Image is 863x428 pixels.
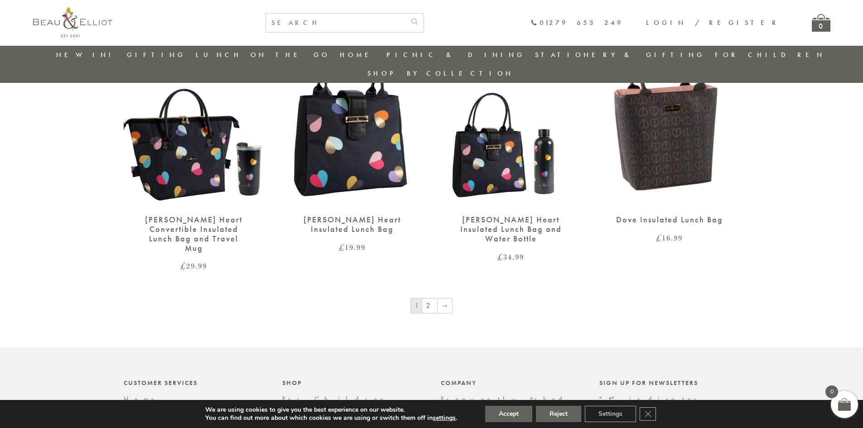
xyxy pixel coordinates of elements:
[180,260,207,271] bdi: 29.99
[535,50,705,59] a: Stationery & Gifting
[457,215,565,243] div: [PERSON_NAME] Heart Insulated Lunch Bag and Water Bottle
[599,379,740,386] div: Sign up for newsletters
[205,406,457,414] p: We are using cookies to give you the best experience on our website.
[825,385,838,398] span: 0
[599,395,740,412] p: " " indicates required fields
[441,394,568,412] a: Frequently Asked Questions
[715,50,825,59] a: For Children
[340,50,376,59] a: Home
[367,69,514,78] a: Shop by collection
[124,25,264,206] img: Emily Heart Convertible Lunch Bag and Travel Mug
[124,25,264,270] a: Emily Heart Convertible Lunch Bag and Travel Mug [PERSON_NAME] Heart Convertible Insulated Lunch ...
[441,379,581,386] div: Company
[599,25,739,206] img: Dove Insulated Lunch Bag
[386,50,525,59] a: Picnic & Dining
[497,251,524,262] bdi: 34.99
[180,260,186,271] span: £
[298,215,407,234] div: [PERSON_NAME] Heart Insulated Lunch Bag
[497,251,503,262] span: £
[140,215,248,253] div: [PERSON_NAME] Heart Convertible Insulated Lunch Bag and Travel Mug
[205,414,457,422] p: You can find out more about which cookies we are using or switch them off in .
[656,232,683,243] bdi: 16.99
[656,232,662,243] span: £
[433,414,456,422] button: settings
[33,7,112,37] img: logo
[282,394,391,404] a: For Children
[536,406,581,422] button: Reject
[646,18,780,27] a: Login / Register
[282,25,423,206] img: Emily Heart Insulated Lunch Bag
[124,394,157,404] a: Home
[441,25,581,260] a: Emily Heart Insulated Lunch Bag and Water Bottle [PERSON_NAME] Heart Insulated Lunch Bag and Wate...
[127,50,186,59] a: Gifting
[441,25,581,206] img: Emily Heart Insulated Lunch Bag and Water Bottle
[422,298,437,313] a: Page 2
[585,406,636,422] button: Settings
[282,25,423,251] a: Emily Heart Insulated Lunch Bag [PERSON_NAME] Heart Insulated Lunch Bag £19.99
[485,406,532,422] button: Accept
[266,14,405,32] input: SEARCH
[196,50,330,59] a: Lunch On The Go
[530,19,623,27] a: 01279 653 249
[411,298,422,313] span: Page 1
[339,242,366,253] bdi: 19.99
[615,215,724,225] div: Dove Insulated Lunch Bag
[339,242,345,253] span: £
[124,298,740,316] nav: Product Pagination
[56,50,117,59] a: New in!
[812,14,830,32] a: 0
[640,407,656,421] button: Close GDPR Cookie Banner
[599,25,740,242] a: Dove Insulated Lunch Bag Dove Insulated Lunch Bag £16.99
[282,379,423,386] div: Shop
[438,298,452,313] a: →
[124,379,264,386] div: Customer Services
